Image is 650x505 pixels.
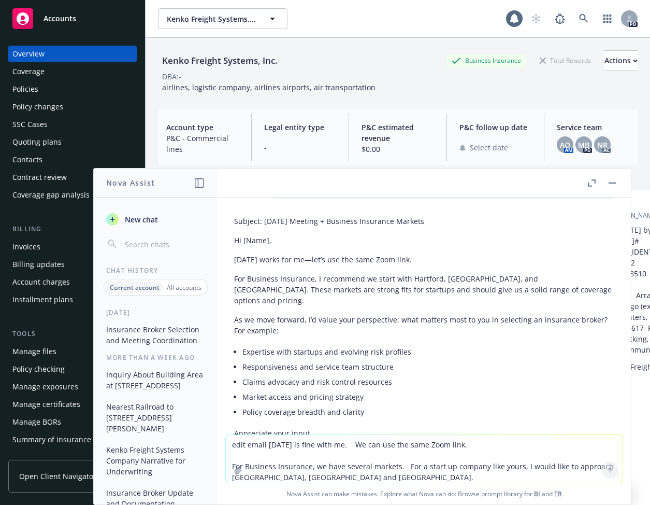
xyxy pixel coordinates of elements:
button: Nearest Railroad to [STREET_ADDRESS][PERSON_NAME] [102,398,209,437]
a: Account charges [8,274,137,290]
p: All accounts [167,283,201,292]
span: AO [560,139,570,150]
span: New chat [123,214,158,225]
a: Search [573,8,594,29]
div: Policy changes [12,99,63,115]
span: Account type [166,122,239,133]
div: Manage exposures [12,378,78,395]
p: For Business Insurance, I recommend we start with Hartford, [GEOGRAPHIC_DATA], and [GEOGRAPHIC_DA... [234,273,614,306]
a: Coverage gap analysis [8,187,137,203]
p: [DATE] works for me—let’s use the same Zoom link. [234,254,614,265]
span: Open Client Navigator [19,471,96,482]
div: Business Insurance [446,54,526,67]
div: Coverage gap analysis [12,187,90,203]
span: Legal entity type [264,122,337,133]
button: Kenko Freight Systems Company Narrative for Underwriting [102,441,209,480]
a: Overview [8,46,137,62]
p: As we move forward, I’d value your perspective: what matters most to you in selecting an insuranc... [234,314,614,336]
span: $0.00 [362,144,434,155]
a: Policy checking [8,361,137,377]
div: Account charges [12,274,70,290]
h1: Nova Assist [106,177,155,188]
div: Manage files [12,343,56,360]
input: Search chats [123,237,205,251]
button: Inquiry About Building Area at [STREET_ADDRESS] [102,366,209,394]
div: Policies [12,81,38,97]
a: Contract review [8,169,137,186]
a: Billing updates [8,256,137,273]
span: Accounts [44,15,76,23]
a: Report a Bug [550,8,570,29]
div: Billing [8,224,137,234]
div: Policy checking [12,361,65,377]
p: Current account [110,283,160,292]
div: Total Rewards [535,54,596,67]
div: Manage BORs [12,414,61,430]
div: Chat History [94,266,218,275]
li: Policy coverage breadth and clarity [242,404,614,419]
button: Actions [604,50,638,71]
div: Kenko Freight Systems, Inc. [158,54,282,67]
div: Installment plans [12,291,73,308]
div: Coverage [12,63,45,80]
div: Quoting plans [12,134,62,150]
a: BI [534,489,540,498]
a: TR [554,489,562,498]
a: Manage files [8,343,137,360]
a: Manage BORs [8,414,137,430]
span: - [264,142,337,153]
div: Summary of insurance [12,431,91,448]
a: Manage exposures [8,378,137,395]
span: Nova Assist can make mistakes. Explore what Nova can do: Browse prompt library for and [222,483,627,504]
a: Installment plans [8,291,137,308]
a: Contacts [8,151,137,168]
a: Quoting plans [8,134,137,150]
div: [DATE] [94,308,218,317]
p: Hi [Name], [234,235,614,246]
span: Kenko Freight Systems, Inc. [167,13,256,24]
a: Switch app [597,8,618,29]
li: Market access and pricing strategy [242,389,614,404]
span: MB [578,139,589,150]
p: Appreciate your input. [234,428,614,439]
a: Summary of insurance [8,431,137,448]
div: Billing updates [12,256,65,273]
span: Select date [470,142,508,153]
span: P&C estimated revenue [362,122,434,144]
a: Invoices [8,239,137,255]
a: Coverage [8,63,137,80]
div: Actions [604,51,638,71]
div: Overview [12,46,45,62]
li: Responsiveness and service team structure [242,359,614,374]
div: Invoices [12,239,40,255]
div: Tools [8,329,137,339]
a: Accounts [8,4,137,33]
span: P&C - Commercial lines [166,133,239,155]
div: More than a week ago [94,353,218,362]
span: NR [597,139,608,150]
p: Subject: [DATE] Meeting + Business Insurance Markets [234,216,614,227]
a: Policies [8,81,137,97]
div: Manage certificates [12,396,80,413]
li: Claims advocacy and risk control resources [242,374,614,389]
div: Contract review [12,169,67,186]
div: SSC Cases [12,116,48,133]
a: SSC Cases [8,116,137,133]
div: Contacts [12,151,42,168]
button: Insurance Broker Selection and Meeting Coordination [102,321,209,349]
div: DBA: - [162,71,181,82]
span: Service team [557,122,629,133]
button: New chat [102,210,209,229]
button: Kenko Freight Systems, Inc. [158,8,287,29]
a: Manage certificates [8,396,137,413]
a: Policy changes [8,99,137,115]
a: Start snowing [526,8,546,29]
span: P&C follow up date [459,122,532,133]
span: airlines, logistic company, airlines airports, air transportation [162,82,375,92]
li: Expertise with startups and evolving risk profiles [242,344,614,359]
